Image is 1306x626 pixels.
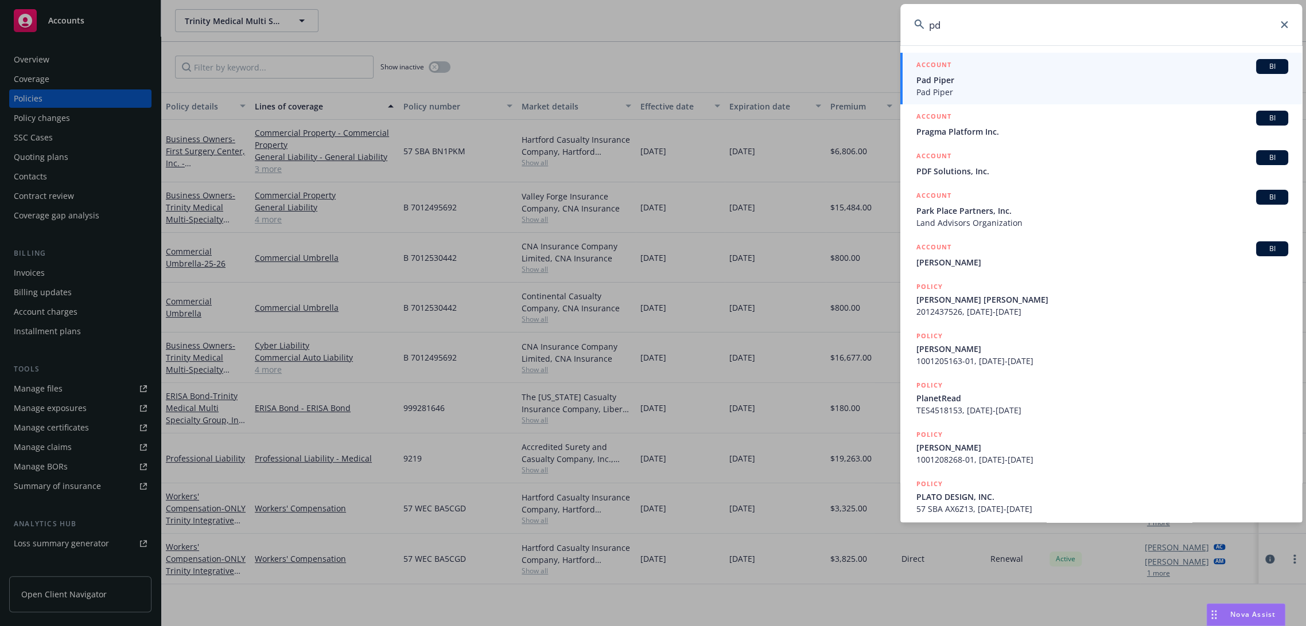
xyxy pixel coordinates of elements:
span: [PERSON_NAME] [916,256,1288,268]
span: Land Advisors Organization [916,217,1288,229]
span: Pad Piper [916,86,1288,98]
span: [PERSON_NAME] [916,343,1288,355]
h5: POLICY [916,281,943,292]
h5: ACCOUNT [916,241,951,255]
span: PlanetRead [916,392,1288,404]
h5: POLICY [916,330,943,342]
a: ACCOUNTBIPDF Solutions, Inc. [900,144,1302,183]
span: Pad Piper [916,74,1288,86]
a: POLICY[PERSON_NAME]1001208268-01, [DATE]-[DATE] [900,422,1302,472]
h5: ACCOUNT [916,150,951,164]
span: Pragma Platform Inc. [916,126,1288,138]
h5: POLICY [916,379,943,391]
h5: ACCOUNT [916,111,951,124]
span: PDF Solutions, Inc. [916,165,1288,177]
span: BI [1261,152,1284,163]
span: 2012437526, [DATE]-[DATE] [916,306,1288,318]
span: 1001205163-01, [DATE]-[DATE] [916,355,1288,367]
span: PLATO DESIGN, INC. [916,491,1288,503]
h5: ACCOUNT [916,190,951,204]
span: 1001208268-01, [DATE]-[DATE] [916,453,1288,465]
span: BI [1261,61,1284,72]
input: Search... [900,4,1302,45]
span: BI [1261,113,1284,123]
span: TES4518153, [DATE]-[DATE] [916,404,1288,416]
span: [PERSON_NAME] [PERSON_NAME] [916,294,1288,306]
a: POLICYPlanetReadTES4518153, [DATE]-[DATE] [900,373,1302,422]
a: ACCOUNTBI[PERSON_NAME] [900,235,1302,275]
a: ACCOUNTBIPark Place Partners, Inc.Land Advisors Organization [900,183,1302,235]
a: POLICY[PERSON_NAME] [PERSON_NAME]2012437526, [DATE]-[DATE] [900,275,1302,324]
a: POLICYPLATO DESIGN, INC.57 SBA AX6Z13, [DATE]-[DATE] [900,472,1302,521]
a: ACCOUNTBIPad PiperPad Piper [900,53,1302,104]
button: Nova Assist [1206,603,1285,626]
div: Drag to move [1207,604,1221,625]
span: BI [1261,192,1284,202]
a: POLICY[PERSON_NAME]1001205163-01, [DATE]-[DATE] [900,324,1302,373]
span: BI [1261,244,1284,254]
h5: POLICY [916,429,943,440]
span: 57 SBA AX6Z13, [DATE]-[DATE] [916,503,1288,515]
h5: ACCOUNT [916,59,951,73]
h5: POLICY [916,478,943,490]
a: ACCOUNTBIPragma Platform Inc. [900,104,1302,144]
span: Nova Assist [1230,609,1276,619]
span: [PERSON_NAME] [916,441,1288,453]
span: Park Place Partners, Inc. [916,205,1288,217]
